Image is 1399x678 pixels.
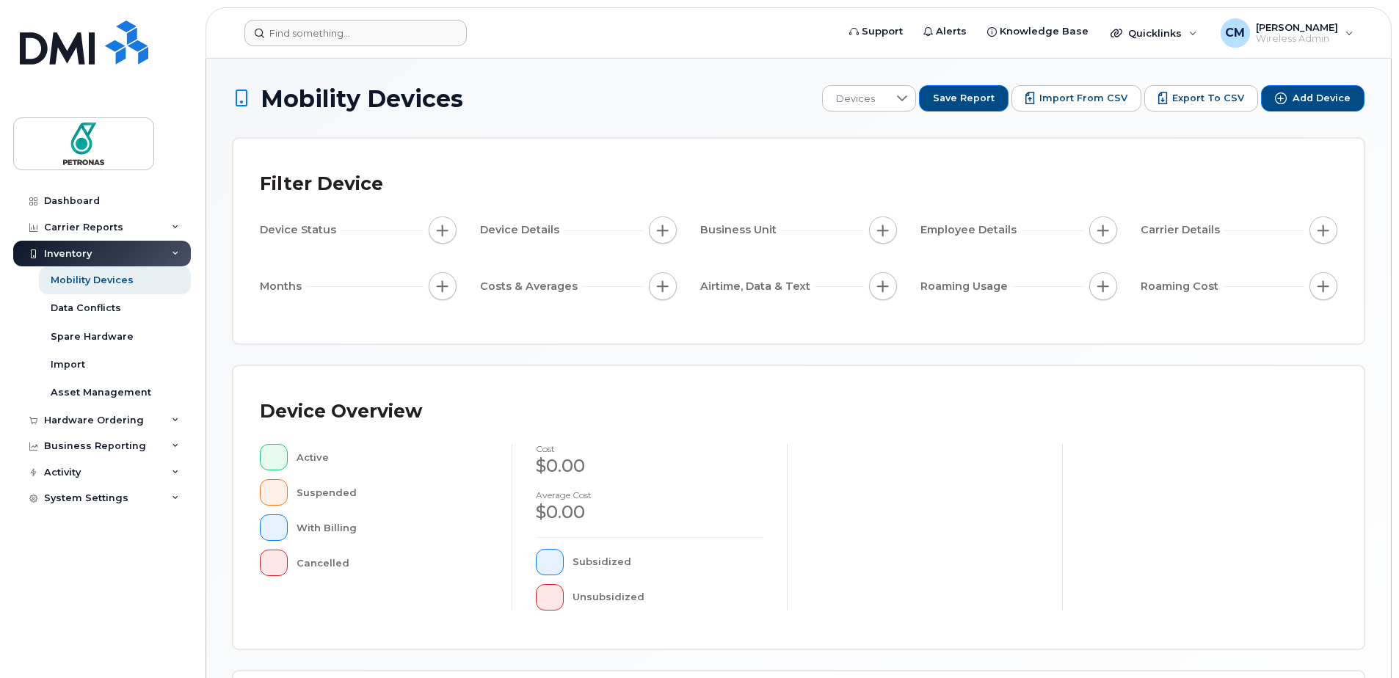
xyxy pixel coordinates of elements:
[1261,85,1365,112] button: Add Device
[573,584,764,610] div: Unsubsidized
[1141,279,1223,294] span: Roaming Cost
[1172,92,1244,105] span: Export to CSV
[260,165,383,203] div: Filter Device
[1144,85,1258,112] button: Export to CSV
[480,279,582,294] span: Costs & Averages
[297,550,489,576] div: Cancelled
[573,549,764,575] div: Subsidized
[1141,222,1224,238] span: Carrier Details
[297,514,489,541] div: With Billing
[700,222,781,238] span: Business Unit
[919,85,1009,112] button: Save Report
[536,500,763,525] div: $0.00
[1293,92,1351,105] span: Add Device
[920,222,1021,238] span: Employee Details
[260,393,422,431] div: Device Overview
[823,86,888,112] span: Devices
[536,453,763,478] div: $0.00
[1011,85,1141,112] button: Import from CSV
[260,222,341,238] span: Device Status
[933,92,995,105] span: Save Report
[700,279,815,294] span: Airtime, Data & Text
[480,222,564,238] span: Device Details
[536,490,763,500] h4: Average cost
[260,279,306,294] span: Months
[261,86,463,112] span: Mobility Devices
[920,279,1012,294] span: Roaming Usage
[536,444,763,453] h4: cost
[297,444,489,470] div: Active
[1039,92,1127,105] span: Import from CSV
[297,479,489,506] div: Suspended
